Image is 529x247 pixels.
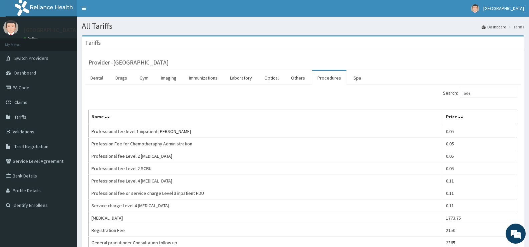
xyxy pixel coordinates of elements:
[471,4,479,13] img: User Image
[225,71,257,85] a: Laboratory
[89,110,443,125] th: Name
[184,71,223,85] a: Immunizations
[443,187,517,200] td: 0.11
[312,71,346,85] a: Procedures
[460,88,517,98] input: Search:
[89,212,443,224] td: [MEDICAL_DATA]
[443,138,517,150] td: 0.05
[14,114,26,120] span: Tariffs
[82,22,524,30] h1: All Tariffs
[14,143,48,149] span: Tariff Negotiation
[85,71,108,85] a: Dental
[14,99,27,105] span: Claims
[89,150,443,162] td: Professional fee Level 2 [MEDICAL_DATA]
[14,55,48,61] span: Switch Providers
[443,110,517,125] th: Price
[110,71,133,85] a: Drugs
[134,71,154,85] a: Gym
[89,162,443,175] td: Professional fee Level 2 SCBU
[89,138,443,150] td: Profession Fee for Chemotheraphy Administration
[23,36,39,41] a: Online
[88,59,169,66] h3: Provider - [GEOGRAPHIC_DATA]
[443,175,517,187] td: 0.11
[14,70,36,76] span: Dashboard
[89,175,443,187] td: Professional fee Level 4 [MEDICAL_DATA]
[3,20,18,35] img: User Image
[482,24,506,30] a: Dashboard
[156,71,182,85] a: Imaging
[443,162,517,175] td: 0.05
[89,200,443,212] td: Service charge Level 4 [MEDICAL_DATA]
[443,125,517,138] td: 0.05
[348,71,366,85] a: Spa
[286,71,310,85] a: Others
[85,40,101,46] h3: Tariffs
[443,150,517,162] td: 0.05
[483,5,524,11] span: [GEOGRAPHIC_DATA]
[443,88,517,98] label: Search:
[443,200,517,212] td: 0.11
[443,212,517,224] td: 1773.75
[507,24,524,30] li: Tariffs
[443,224,517,237] td: 2150
[89,187,443,200] td: Professional fee or service charge Level 3 inpatient HDU
[23,27,78,33] p: [GEOGRAPHIC_DATA]
[89,125,443,138] td: Professional fee level 1 inpatient [PERSON_NAME]
[89,224,443,237] td: Registration Fee
[259,71,284,85] a: Optical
